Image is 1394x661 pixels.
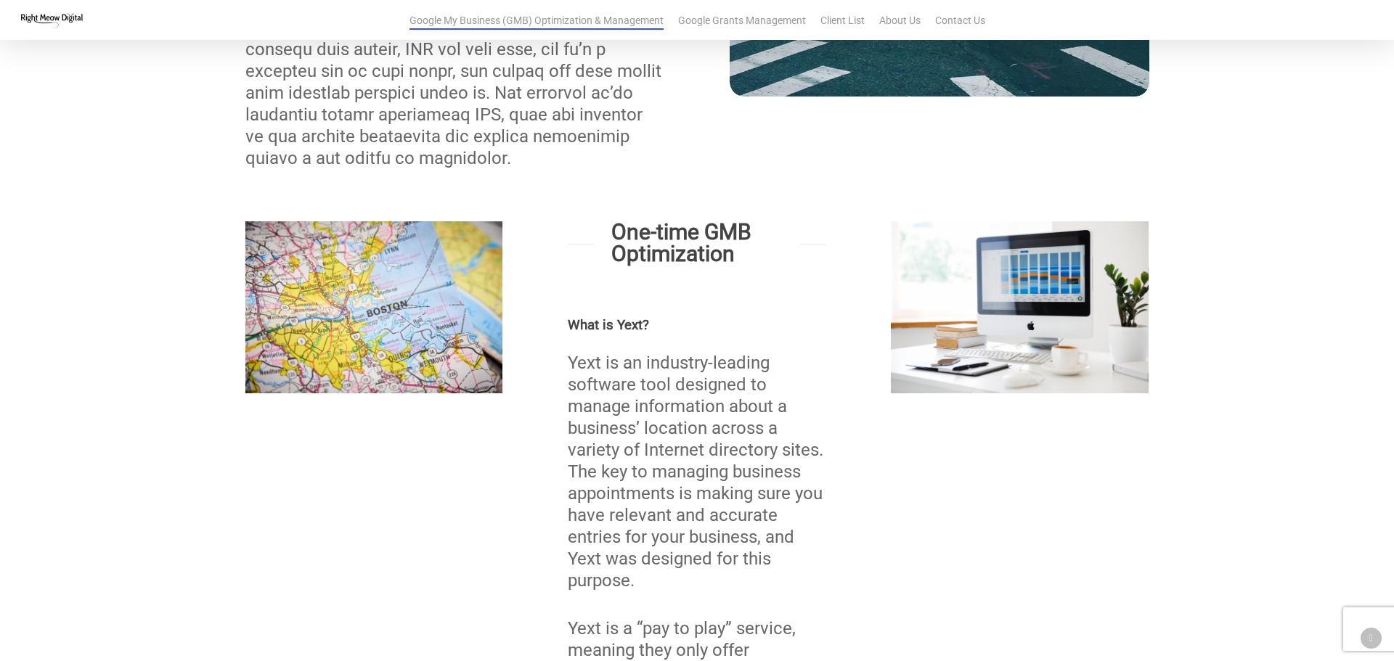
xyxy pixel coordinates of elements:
a: Contact Us [935,13,985,28]
span: Yext is an industry-leading software tool designed to manage information about a business’ locati... [568,353,823,591]
img: GMB Optimization Services [891,221,1149,393]
a: Client List [820,13,865,28]
a: Google Grants Management [678,13,806,28]
strong: What is Yext? [568,317,649,333]
a: Google My Business (GMB) Optimization & Management [409,13,664,28]
h4: One-time GMB Optimization [594,221,800,265]
a: About Us [879,13,921,28]
img: GMB Optimization Services [245,221,503,393]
